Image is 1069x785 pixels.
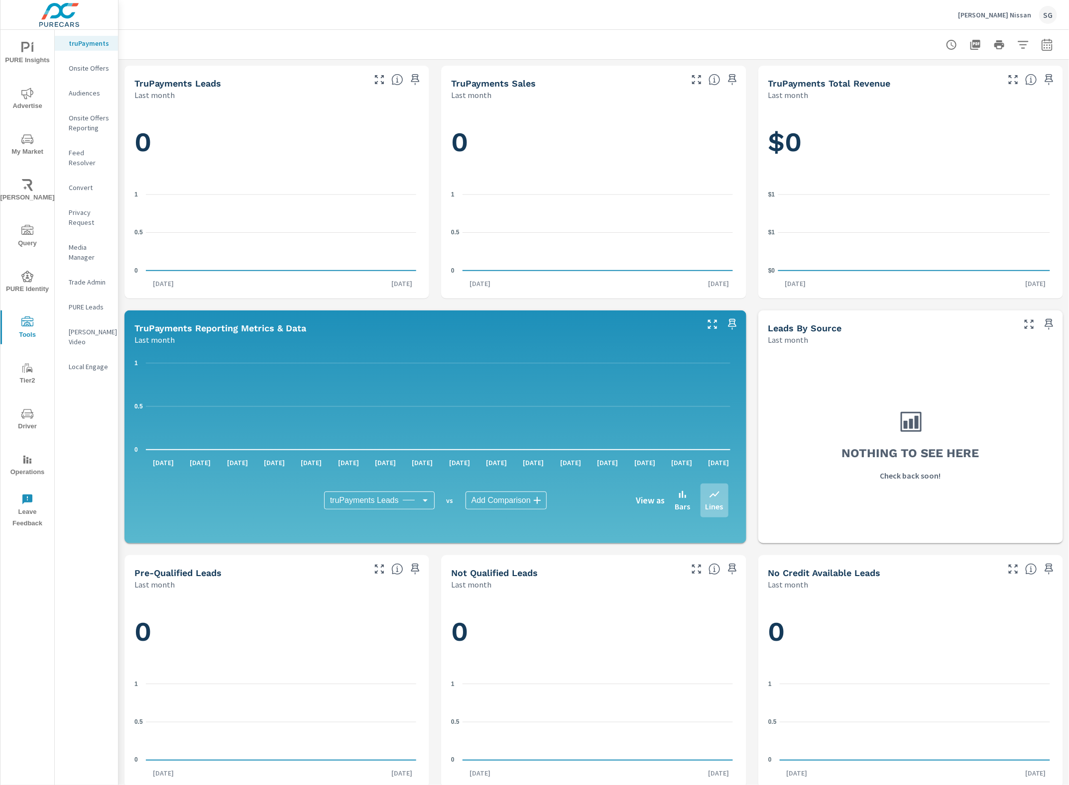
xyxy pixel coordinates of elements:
[69,183,110,193] p: Convert
[134,568,222,578] h5: Pre-Qualified Leads
[3,225,51,249] span: Query
[768,681,772,687] text: 1
[590,458,625,468] p: [DATE]
[146,458,181,468] p: [DATE]
[451,191,455,198] text: 1
[134,579,175,590] p: Last month
[778,279,813,289] p: [DATE]
[702,458,736,468] p: [DATE]
[134,334,175,346] p: Last month
[3,133,51,158] span: My Market
[705,316,720,332] button: Make Fullscreen
[780,768,815,778] p: [DATE]
[1013,35,1033,55] button: Apply Filters
[768,78,891,89] h5: truPayments Total Revenue
[55,36,118,51] div: truPayments
[384,279,419,289] p: [DATE]
[69,88,110,98] p: Audiences
[55,86,118,100] div: Audiences
[768,568,881,578] h5: No Credit Available Leads
[768,323,842,333] h5: Leads By Source
[69,113,110,133] p: Onsite Offers Reporting
[69,277,110,287] p: Trade Admin
[768,757,772,764] text: 0
[724,561,740,577] span: Save this to your personalized report
[134,323,306,333] h5: truPayments Reporting Metrics & Data
[55,180,118,195] div: Convert
[146,768,181,778] p: [DATE]
[1018,768,1053,778] p: [DATE]
[989,35,1009,55] button: Print Report
[69,327,110,347] p: [PERSON_NAME] Video
[435,496,466,505] p: vs
[451,89,491,101] p: Last month
[451,568,538,578] h5: Not Qualified Leads
[768,579,809,590] p: Last month
[55,205,118,230] div: Privacy Request
[768,229,775,236] text: $1
[880,470,941,482] p: Check back soon!
[451,579,491,590] p: Last month
[1005,72,1021,88] button: Make Fullscreen
[55,61,118,76] div: Onsite Offers
[3,408,51,432] span: Driver
[407,72,423,88] span: Save this to your personalized report
[472,495,531,505] span: Add Comparison
[451,757,455,764] text: 0
[69,242,110,262] p: Media Manager
[463,768,497,778] p: [DATE]
[553,458,588,468] p: [DATE]
[442,458,477,468] p: [DATE]
[768,89,809,101] p: Last month
[331,458,366,468] p: [DATE]
[330,495,399,505] span: truPayments Leads
[371,561,387,577] button: Make Fullscreen
[134,718,143,725] text: 0.5
[134,403,143,410] text: 0.5
[55,275,118,290] div: Trade Admin
[1021,316,1037,332] button: Make Fullscreen
[55,145,118,170] div: Feed Resolver
[451,718,460,725] text: 0.5
[516,458,551,468] p: [DATE]
[55,359,118,374] div: Local Engage
[1018,279,1053,289] p: [DATE]
[768,615,1053,649] h1: 0
[55,240,118,265] div: Media Manager
[371,72,387,88] button: Make Fullscreen
[479,458,514,468] p: [DATE]
[768,718,777,725] text: 0.5
[627,458,662,468] p: [DATE]
[384,768,419,778] p: [DATE]
[709,563,720,575] span: A basic review has been done and has not approved the credit worthiness of the lead by the config...
[294,458,329,468] p: [DATE]
[706,500,723,512] p: Lines
[69,38,110,48] p: truPayments
[55,324,118,349] div: [PERSON_NAME] Video
[451,615,736,649] h1: 0
[134,191,138,198] text: 1
[842,445,979,462] h3: Nothing to see here
[69,302,110,312] p: PURE Leads
[134,267,138,274] text: 0
[134,615,419,649] h1: 0
[69,148,110,168] p: Feed Resolver
[768,267,775,274] text: $0
[3,271,51,295] span: PURE Identity
[1005,561,1021,577] button: Make Fullscreen
[134,757,138,764] text: 0
[1041,561,1057,577] span: Save this to your personalized report
[3,42,51,66] span: PURE Insights
[689,72,705,88] button: Make Fullscreen
[463,279,497,289] p: [DATE]
[134,229,143,236] text: 0.5
[702,768,736,778] p: [DATE]
[451,125,736,159] h1: 0
[724,72,740,88] span: Save this to your personalized report
[1041,316,1057,332] span: Save this to your personalized report
[146,279,181,289] p: [DATE]
[134,89,175,101] p: Last month
[391,563,403,575] span: A basic review has been done and approved the credit worthiness of the lead by the configured cre...
[69,362,110,372] p: Local Engage
[709,74,720,86] span: Number of sales matched to a truPayments lead. [Source: This data is sourced from the dealer's DM...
